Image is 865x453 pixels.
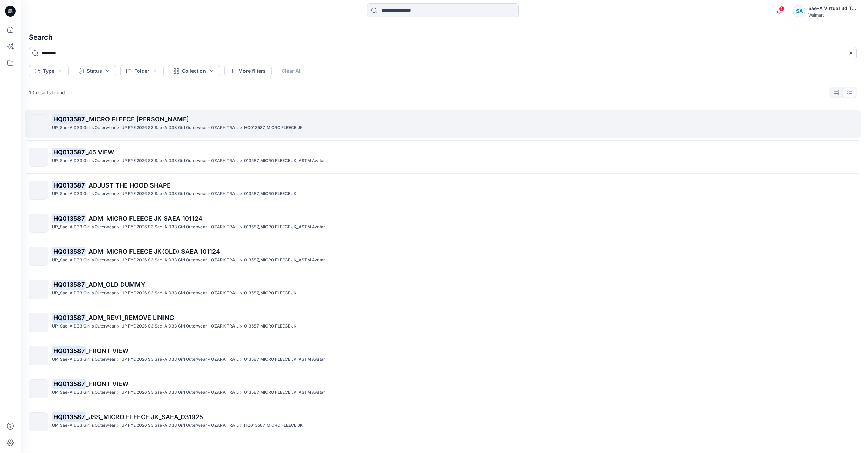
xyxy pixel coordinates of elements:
a: HQ013587_MICRO FLEECE [PERSON_NAME]UP_Sae-A D33 Girl's Outerwear>UP FYE 2026 S3 Sae-A D33 Girl Ou... [25,110,861,138]
p: > [117,290,120,297]
p: > [117,190,120,198]
p: UP FYE 2026 S3 Sae-A D33 Girl Outerwear - OZARK TRAIL [121,190,239,198]
span: _FRONT VIEW [86,380,128,387]
p: 10 results found [29,89,65,96]
mark: HQ013587 [52,114,86,124]
p: UP FYE 2026 S3 Sae-A D33 Girl Outerwear - OZARK TRAIL [121,422,239,429]
span: 1 [779,6,784,11]
p: 013587_MICRO FLEECE JK [244,290,296,297]
p: UP_Sae-A D33 Girl's Outerwear [52,323,116,330]
p: UP_Sae-A D33 Girl's Outerwear [52,256,116,264]
a: HQ013587_FRONT VIEWUP_Sae-A D33 Girl's Outerwear>UP FYE 2026 S3 Sae-A D33 Girl Outerwear - OZARK ... [25,375,861,402]
mark: HQ013587 [52,313,86,322]
p: UP_Sae-A D33 Girl's Outerwear [52,190,116,198]
mark: HQ013587 [52,412,86,422]
p: > [240,323,243,330]
p: UP FYE 2026 S3 Sae-A D33 Girl Outerwear - OZARK TRAIL [121,356,239,363]
span: _ADM_MICRO FLEECE JK SAEA 101124 [86,215,202,222]
p: 013587_MICRO FLEECE JK_ASTM Avatar [244,256,325,264]
mark: HQ013587 [52,213,86,223]
mark: HQ013587 [52,379,86,389]
span: _ADM_OLD DUMMY [86,281,145,288]
p: UP_Sae-A D33 Girl's Outerwear [52,124,116,131]
p: > [117,223,120,231]
p: 013587_MICRO FLEECE JK [244,190,296,198]
button: Status [73,65,116,77]
a: HQ013587_ADM_OLD DUMMYUP_Sae-A D33 Girl's Outerwear>UP FYE 2026 S3 Sae-A D33 Girl Outerwear - OZA... [25,276,861,303]
p: UP_Sae-A D33 Girl's Outerwear [52,223,116,231]
mark: HQ013587 [52,280,86,289]
a: HQ013587_JSS_MICRO FLEECE JK_SAEA_031925UP_Sae-A D33 Girl's Outerwear>UP FYE 2026 S3 Sae-A D33 Gi... [25,408,861,435]
p: > [117,389,120,396]
p: UP_Sae-A D33 Girl's Outerwear [52,389,116,396]
span: _ADM_REV1_REMOVE LINING [86,314,174,321]
a: HQ013587_ADM_MICRO FLEECE JK SAEA 101124UP_Sae-A D33 Girl's Outerwear>UP FYE 2026 S3 Sae-A D33 Gi... [25,210,861,237]
mark: HQ013587 [52,180,86,190]
button: More filters [224,65,272,77]
p: > [117,256,120,264]
p: 013587_MICRO FLEECE JK_ASTM Avatar [244,223,325,231]
p: 013587_MICRO FLEECE JK_ASTM Avatar [244,356,325,363]
p: > [240,422,243,429]
p: > [240,157,243,164]
p: UP_Sae-A D33 Girl's Outerwear [52,157,116,164]
p: UP FYE 2026 S3 Sae-A D33 Girl Outerwear - OZARK TRAIL [121,323,239,330]
p: UP_Sae-A D33 Girl's Outerwear [52,356,116,363]
p: > [240,290,243,297]
p: > [117,323,120,330]
mark: HQ013587 [52,246,86,256]
span: _45 VIEW [86,149,114,156]
p: UP_Sae-A D33 Girl's Outerwear [52,290,116,297]
p: UP FYE 2026 S3 Sae-A D33 Girl Outerwear - OZARK TRAIL [121,157,239,164]
button: Type [29,65,69,77]
p: UP FYE 2026 S3 Sae-A D33 Girl Outerwear - OZARK TRAIL [121,389,239,396]
div: SA [793,5,805,17]
p: UP_Sae-A D33 Girl's Outerwear [52,422,116,429]
mark: HQ013587 [52,346,86,355]
p: 013587_MICRO FLEECE JK_ASTM Avatar [244,389,325,396]
p: HQ013587_MICRO FLEECE JK [244,422,303,429]
p: UP FYE 2026 S3 Sae-A D33 Girl Outerwear - OZARK TRAIL [121,290,239,297]
p: > [240,190,243,198]
button: Folder [120,65,164,77]
p: 013587_MICRO FLEECE JK_ASTM Avatar [244,157,325,164]
div: Sae-A Virtual 3d Team [808,4,856,12]
p: > [117,422,120,429]
p: > [240,124,243,131]
p: > [117,356,120,363]
p: UP FYE 2026 S3 Sae-A D33 Girl Outerwear - OZARK TRAIL [121,256,239,264]
p: > [240,223,243,231]
mark: HQ013587 [52,147,86,157]
a: HQ013587_ADM_REV1_REMOVE LININGUP_Sae-A D33 Girl's Outerwear>UP FYE 2026 S3 Sae-A D33 Girl Outerw... [25,309,861,336]
button: Collection [168,65,220,77]
span: _FRONT VIEW [86,347,128,354]
h4: Search [23,28,862,47]
div: Walmart [808,12,856,18]
p: > [240,256,243,264]
p: > [240,389,243,396]
a: HQ013587_FRONT VIEWUP_Sae-A D33 Girl's Outerwear>UP FYE 2026 S3 Sae-A D33 Girl Outerwear - OZARK ... [25,342,861,369]
p: > [117,124,120,131]
p: > [117,157,120,164]
p: > [240,356,243,363]
a: HQ013587_ADJUST THE HOOD SHAPEUP_Sae-A D33 Girl's Outerwear>UP FYE 2026 S3 Sae-A D33 Girl Outerwe... [25,177,861,204]
span: _MICRO FLEECE [PERSON_NAME] [86,115,189,123]
p: 013587_MICRO FLEECE JK [244,323,296,330]
span: _JSS_MICRO FLEECE JK_SAEA_031925 [86,413,203,421]
a: HQ013587_ADM_MICRO FLEECE JK(OLD) SAEA 101124UP_Sae-A D33 Girl's Outerwear>UP FYE 2026 S3 Sae-A D... [25,243,861,270]
span: _ADJUST THE HOOD SHAPE [86,182,171,189]
p: UP FYE 2026 S3 Sae-A D33 Girl Outerwear - OZARK TRAIL [121,124,239,131]
p: UP FYE 2026 S3 Sae-A D33 Girl Outerwear - OZARK TRAIL [121,223,239,231]
p: HQ013587_MICRO FLEECE JK [244,124,303,131]
span: _ADM_MICRO FLEECE JK(OLD) SAEA 101124 [86,248,220,255]
a: HQ013587_45 VIEWUP_Sae-A D33 Girl's Outerwear>UP FYE 2026 S3 Sae-A D33 Girl Outerwear - OZARK TRA... [25,143,861,171]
